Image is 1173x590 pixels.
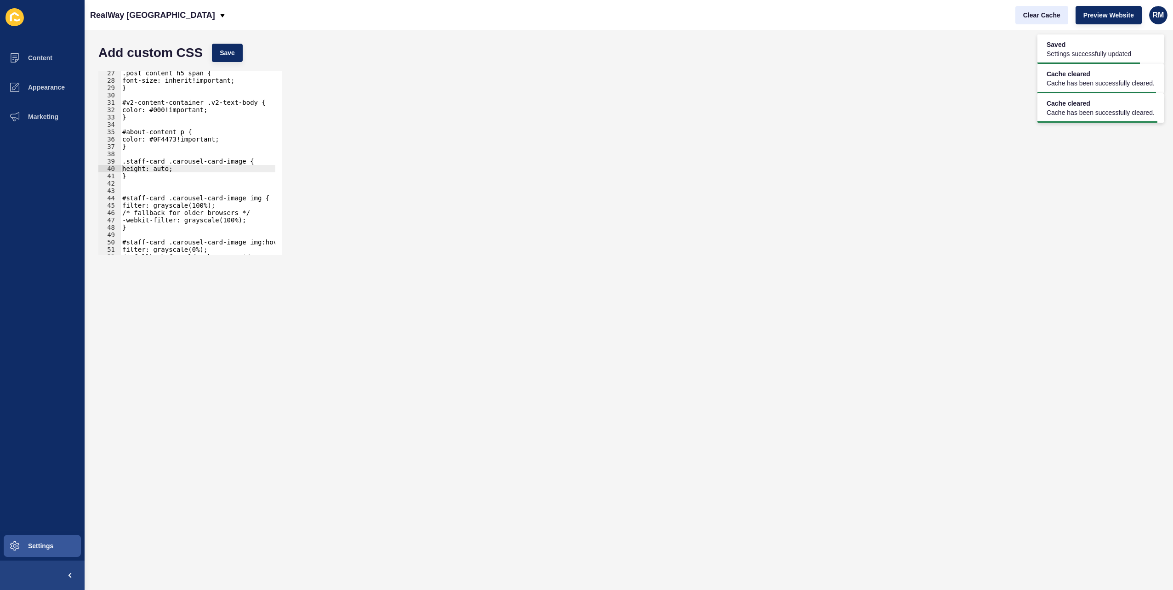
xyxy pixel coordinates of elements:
[1023,11,1060,20] span: Clear Cache
[98,136,121,143] div: 36
[98,150,121,158] div: 38
[1153,11,1164,20] span: RM
[98,180,121,187] div: 42
[98,106,121,113] div: 32
[1047,49,1131,58] span: Settings successfully updated
[90,4,215,27] p: RealWay [GEOGRAPHIC_DATA]
[98,77,121,84] div: 28
[98,121,121,128] div: 34
[98,128,121,136] div: 35
[1047,79,1155,88] span: Cache has been successfully cleared.
[98,91,121,99] div: 30
[98,216,121,224] div: 47
[98,84,121,91] div: 29
[98,69,121,77] div: 27
[98,113,121,121] div: 33
[1015,6,1068,24] button: Clear Cache
[98,172,121,180] div: 41
[98,253,121,261] div: 52
[98,165,121,172] div: 40
[98,194,121,202] div: 44
[98,238,121,246] div: 50
[98,224,121,231] div: 48
[98,143,121,150] div: 37
[98,202,121,209] div: 45
[98,209,121,216] div: 46
[1047,40,1131,49] span: Saved
[1076,6,1142,24] button: Preview Website
[98,246,121,253] div: 51
[98,187,121,194] div: 43
[1083,11,1134,20] span: Preview Website
[1047,108,1155,117] span: Cache has been successfully cleared.
[98,99,121,106] div: 31
[1047,69,1155,79] span: Cache cleared
[98,48,203,57] h1: Add custom CSS
[220,48,235,57] span: Save
[98,231,121,238] div: 49
[1047,99,1155,108] span: Cache cleared
[212,44,243,62] button: Save
[98,158,121,165] div: 39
